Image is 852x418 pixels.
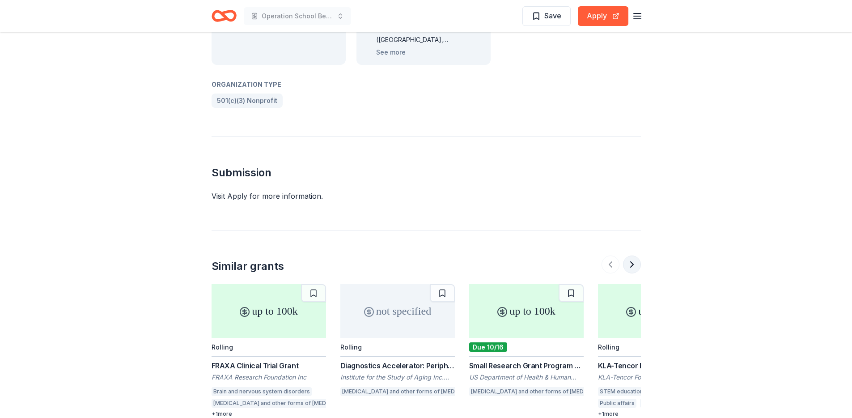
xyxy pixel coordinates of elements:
[522,6,571,26] button: Save
[244,7,351,25] button: Operation School Bell (OSB) & Serving Those Who Serve
[212,387,312,396] div: Brain and nervous system disorders
[212,410,326,418] div: + 1 more
[212,343,233,351] div: Rolling
[598,399,636,408] div: Public affairs
[340,343,362,351] div: Rolling
[212,284,326,418] a: up to 100kRollingFRAXA Clinical Trial GrantFRAXA Research Foundation IncBrain and nervous system ...
[598,343,619,351] div: Rolling
[231,13,339,58] div: [GEOGRAPHIC_DATA], [GEOGRAPHIC_DATA]
[340,284,455,399] a: not specifiedRollingDiagnostics Accelerator: Peripheral Biomarkers ProgramInstitute for the Study...
[544,10,561,21] span: Save
[212,191,641,201] div: Visit Apply for more information.
[212,284,326,338] div: up to 100k
[212,360,326,371] div: FRAXA Clinical Trial Grant
[469,373,584,382] div: US Department of Health & Human Services: National Institutes of Health (NIH)
[212,166,641,180] h2: Submission
[212,94,283,108] a: 501(c)(3) Nonprofit
[469,342,507,352] div: Due 10/16
[469,387,618,396] div: [MEDICAL_DATA] and other forms of [MEDICAL_DATA]
[376,47,406,58] button: See more
[340,284,455,338] div: not specified
[340,373,455,382] div: Institute for the Study of Aging Inc. ([MEDICAL_DATA] Drug Discovery Foundation)
[262,11,333,21] span: Operation School Bell (OSB) & Serving Those Who Serve
[469,284,584,338] div: up to 100k
[640,399,661,408] div: Health
[598,410,712,418] div: + 1 more
[212,79,491,90] div: Organization Type
[212,399,360,408] div: [MEDICAL_DATA] and other forms of [MEDICAL_DATA]
[212,259,284,273] div: Similar grants
[469,284,584,399] a: up to 100kDue 10/16Small Research Grant Program for the Next Generation of Researchers in AD/ADRD...
[598,284,712,418] a: up to 100kRollingKLA-Tencor Foundation: Community Investment FundKLA-Tencor FoundationSTEM educat...
[217,95,277,106] span: 501(c)(3) Nonprofit
[598,373,712,382] div: KLA-Tencor Foundation
[598,284,712,338] div: up to 100k
[578,6,628,26] button: Apply
[340,387,489,396] div: [MEDICAL_DATA] and other forms of [MEDICAL_DATA]
[469,360,584,371] div: Small Research Grant Program for the Next Generation of Researchers in AD/ADRD Research (R03 Clin...
[340,360,455,371] div: Diagnostics Accelerator: Peripheral Biomarkers Program
[598,387,645,396] div: STEM education
[212,5,237,26] a: Home
[598,360,712,371] div: KLA-Tencor Foundation: Community Investment Fund
[212,373,326,382] div: FRAXA Research Foundation Inc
